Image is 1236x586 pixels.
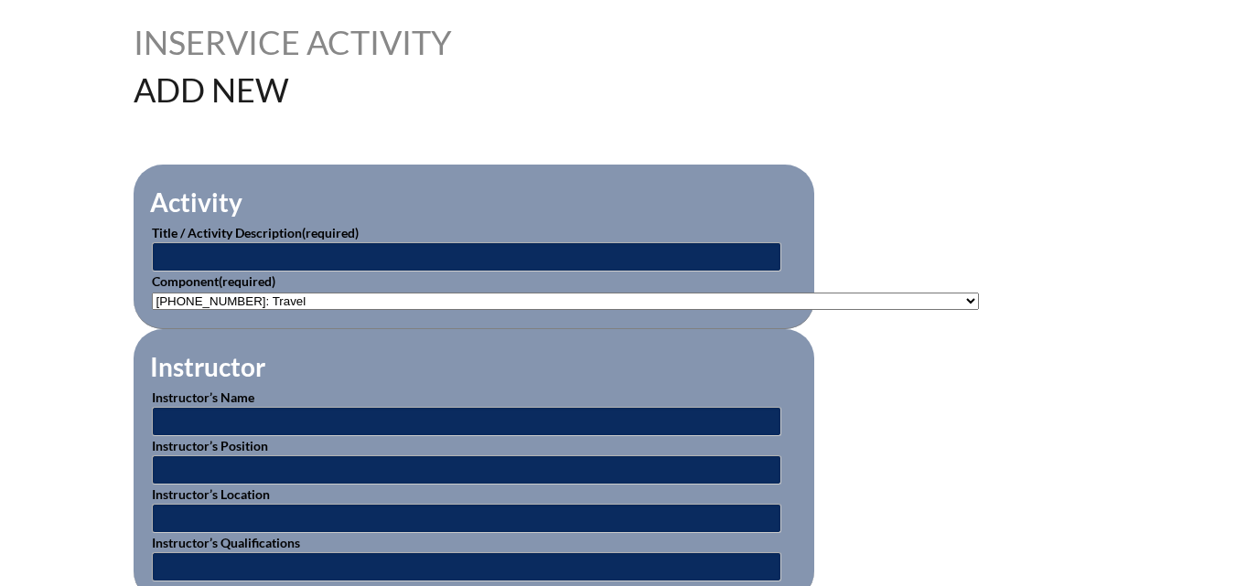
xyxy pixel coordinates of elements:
label: Component [152,273,275,289]
legend: Activity [148,186,244,218]
label: Instructor’s Name [152,389,254,405]
label: Instructor’s Position [152,438,268,453]
h1: Inservice Activity [134,26,502,59]
select: activity_component[data][] [152,293,979,310]
span: (required) [302,225,359,240]
h1: Add New [134,73,735,106]
label: Instructor’s Qualifications [152,535,300,550]
label: Instructor’s Location [152,486,270,502]
legend: Instructor [148,351,267,382]
label: Title / Activity Description [152,225,359,240]
span: (required) [219,273,275,289]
